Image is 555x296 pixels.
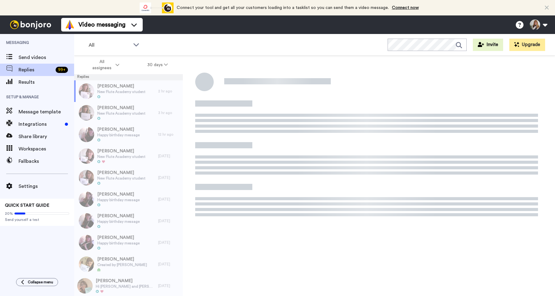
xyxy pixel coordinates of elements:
span: Send videos [19,54,74,61]
span: All [89,41,130,49]
span: New Flute Academy student [97,154,145,159]
span: Settings [19,183,74,190]
span: 20% [5,211,13,216]
a: [PERSON_NAME]New Flute Academy student3 hr ago [74,102,183,124]
img: feebe35c-3860-4699-bc70-c5a9cf27e9c1-thumb.jpg [79,83,94,99]
div: [DATE] [158,175,180,180]
div: 2 hr ago [158,89,180,94]
button: Invite [473,39,503,51]
span: [PERSON_NAME] [97,148,145,154]
div: [DATE] [158,240,180,245]
img: fdedafa1-03f8-498e-ae97-eb55f4d964cb-thumb.jpg [79,148,94,164]
span: [PERSON_NAME] [96,278,155,284]
span: Created by [PERSON_NAME] [97,262,147,267]
div: [DATE] [158,262,180,267]
button: Upgrade [509,39,545,51]
span: [PERSON_NAME] [97,83,145,89]
a: Connect now [392,6,419,10]
span: [PERSON_NAME] [97,235,140,241]
img: vm-color.svg [65,20,75,30]
span: Results [19,78,74,86]
div: [DATE] [158,218,180,223]
a: [PERSON_NAME]Happy birthday message[DATE] [74,188,183,210]
span: Video messaging [78,20,125,29]
span: Fallbacks [19,158,74,165]
img: 27420bb1-79c2-4430-8ae6-c1e830a658ff-thumb.jpg [79,127,94,142]
span: Connect your tool and get all your customers loading into a tasklist so you can send them a video... [177,6,389,10]
img: 9905fe1e-956d-4299-9e2f-941dcb689e6d-thumb.jpg [77,278,93,294]
span: Message template [19,108,74,116]
div: [DATE] [158,154,180,159]
span: QUICK START GUIDE [5,203,49,208]
a: [PERSON_NAME]Created by [PERSON_NAME][DATE] [74,253,183,275]
div: 12 hr ago [158,132,180,137]
span: Happy birthday message [97,133,140,137]
a: [PERSON_NAME]New Flute Academy student2 hr ago [74,80,183,102]
span: New Flute Academy student [97,89,145,94]
img: 2f473b0f-7233-4d77-999c-45ec444b8611-thumb.jpg [79,213,94,229]
span: New Flute Academy student [97,111,145,116]
button: Collapse menu [16,278,58,286]
span: Send yourself a test [5,217,69,222]
span: Collapse menu [28,280,53,285]
div: [DATE] [158,197,180,202]
div: [DATE] [158,283,180,288]
span: Happy birthday message [97,219,140,224]
div: animation [140,2,174,13]
img: 22c73d4d-5c35-4dc3-86eb-fc5f8e14b8cd-thumb.jpg [79,256,94,272]
img: bj-logo-header-white.svg [7,20,54,29]
span: Replies [19,66,53,74]
span: New Flute Academy student [97,176,145,181]
span: [PERSON_NAME] [97,126,140,133]
span: All assignees [89,59,114,71]
span: [PERSON_NAME] [97,105,145,111]
span: Integrations [19,121,62,128]
img: 120534cb-275b-4911-b5ce-d4601102a5eb-thumb.jpg [79,192,94,207]
span: [PERSON_NAME] [97,213,140,219]
img: f7e7e444-95d4-4554-9c9a-513218dc3f12-thumb.jpg [79,235,94,250]
div: Replies [74,74,183,80]
span: [PERSON_NAME] [97,256,147,262]
button: All assignees [75,56,133,74]
span: [PERSON_NAME] [97,191,140,197]
img: 042988f1-83d6-4896-85c0-a47738aa6708-thumb.jpg [79,105,94,121]
a: [PERSON_NAME]New Flute Academy student[DATE] [74,167,183,188]
span: Workspaces [19,145,74,153]
button: 30 days [133,59,182,70]
a: [PERSON_NAME]New Flute Academy student[DATE] [74,145,183,167]
div: 3 hr ago [158,110,180,115]
a: [PERSON_NAME]Happy birthday message[DATE] [74,232,183,253]
div: 99 + [56,67,68,73]
a: [PERSON_NAME]Happy birthday message12 hr ago [74,124,183,145]
span: Happy birthday message [97,241,140,246]
img: 66326d40-ef1a-46ff-80f8-124f1e09850c-thumb.jpg [79,170,94,185]
span: [PERSON_NAME] [97,170,145,176]
span: Happy birthday message [97,197,140,202]
span: Share library [19,133,74,140]
a: [PERSON_NAME]Happy birthday message[DATE] [74,210,183,232]
span: Hi [PERSON_NAME] and [PERSON_NAME], I have enjoyed my little journey through the Flute Academy an... [96,284,155,289]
